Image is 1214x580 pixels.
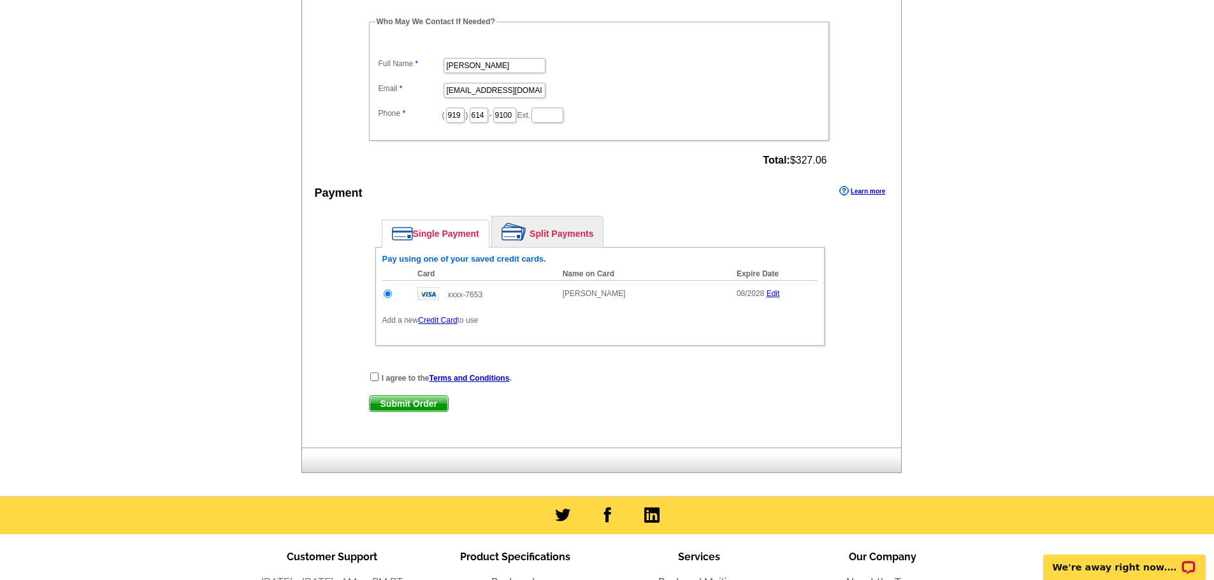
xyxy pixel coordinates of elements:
[1035,540,1214,580] iframe: LiveChat chat widget
[849,551,916,563] span: Our Company
[382,315,818,326] p: Add a new to use
[502,223,526,241] img: split-payment.png
[382,220,489,247] a: Single Payment
[417,287,439,301] img: visa.gif
[287,551,377,563] span: Customer Support
[839,186,885,196] a: Learn more
[392,227,413,241] img: single-payment.png
[763,155,827,166] span: $327.06
[375,16,496,27] legend: Who May We Contact If Needed?
[379,83,442,94] label: Email
[382,374,512,383] strong: I agree to the .
[737,289,764,298] span: 08/2028
[430,374,510,383] a: Terms and Conditions
[447,290,482,299] span: xxxx-7653
[492,216,603,247] a: Split Payments
[763,155,790,166] strong: Total:
[563,289,626,298] span: [PERSON_NAME]
[379,58,442,69] label: Full Name
[418,316,457,325] a: Credit Card
[375,104,823,124] dd: ( ) - Ext.
[370,396,448,411] span: Submit Order
[315,185,363,202] div: Payment
[678,551,720,563] span: Services
[382,254,818,264] h6: Pay using one of your saved credit cards.
[411,267,556,281] th: Card
[460,551,570,563] span: Product Specifications
[730,267,818,281] th: Expire Date
[767,289,780,298] a: Edit
[379,108,442,119] label: Phone
[556,267,730,281] th: Name on Card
